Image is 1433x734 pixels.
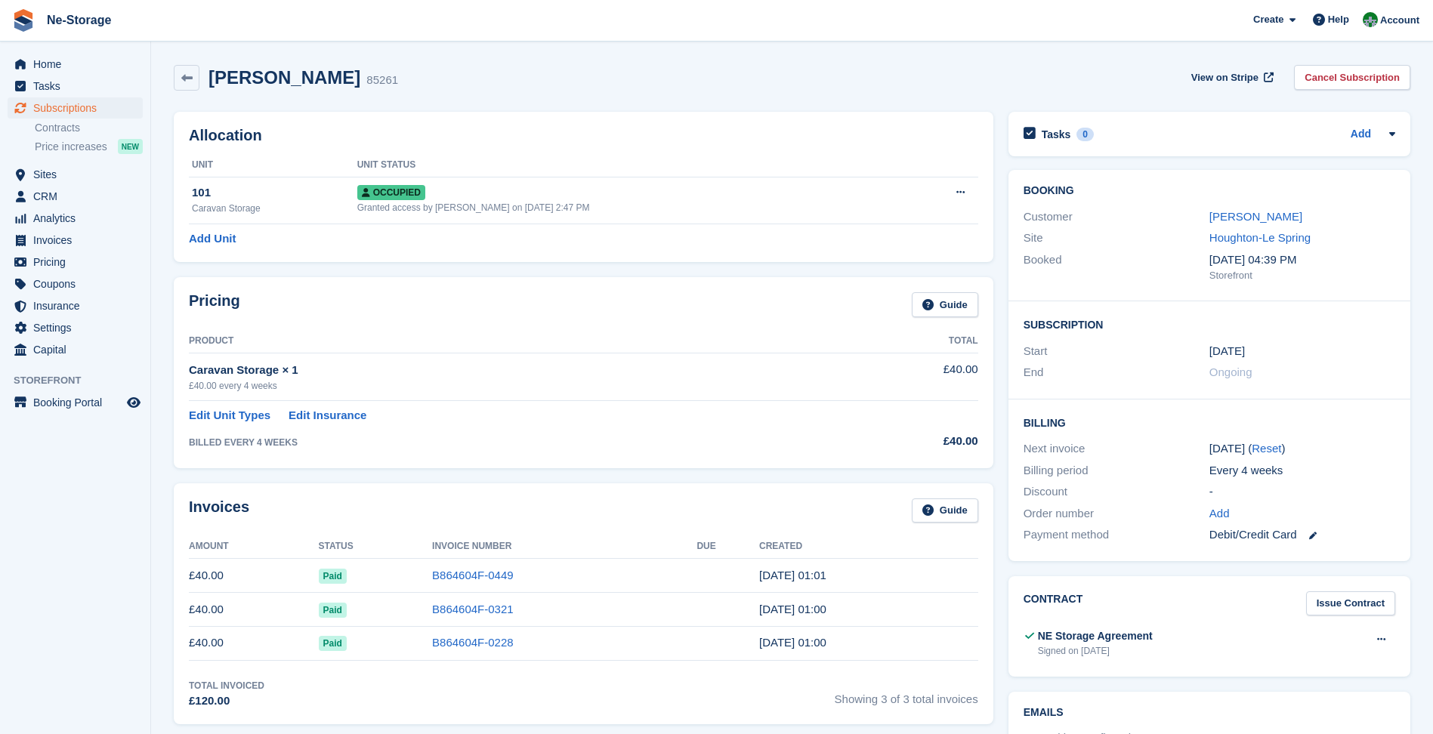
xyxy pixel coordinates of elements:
[1252,442,1281,455] a: Reset
[8,230,143,251] a: menu
[1042,128,1071,141] h2: Tasks
[357,185,425,200] span: Occupied
[33,208,124,229] span: Analytics
[366,72,398,89] div: 85261
[1024,483,1209,501] div: Discount
[759,603,826,615] time: 2025-06-28 00:00:22 UTC
[118,139,143,154] div: NEW
[849,329,977,353] th: Total
[357,153,904,177] th: Unit Status
[35,140,107,154] span: Price increases
[33,273,124,295] span: Coupons
[189,692,264,710] div: £120.00
[1209,462,1395,480] div: Every 4 weeks
[12,9,35,32] img: stora-icon-8386f47178a22dfd0bd8f6a31ec36ba5ce8667c1dd55bd0f319d3a0aa187defe.svg
[125,393,143,412] a: Preview store
[8,186,143,207] a: menu
[1024,526,1209,544] div: Payment method
[8,76,143,97] a: menu
[8,295,143,316] a: menu
[357,201,904,214] div: Granted access by [PERSON_NAME] on [DATE] 2:47 PM
[1328,12,1349,27] span: Help
[189,436,849,449] div: BILLED EVERY 4 WEEKS
[208,67,360,88] h2: [PERSON_NAME]
[1024,185,1395,197] h2: Booking
[192,184,357,202] div: 101
[35,121,143,135] a: Contracts
[319,535,433,559] th: Status
[33,392,124,413] span: Booking Portal
[8,392,143,413] a: menu
[8,273,143,295] a: menu
[1209,505,1230,523] a: Add
[189,379,849,393] div: £40.00 every 4 weeks
[696,535,759,559] th: Due
[33,339,124,360] span: Capital
[8,339,143,360] a: menu
[33,164,124,185] span: Sites
[1024,707,1395,719] h2: Emails
[1024,591,1083,616] h2: Contract
[189,329,849,353] th: Product
[189,626,319,660] td: £40.00
[8,208,143,229] a: menu
[1038,644,1153,658] div: Signed on [DATE]
[432,569,514,581] a: B864604F-0449
[33,317,124,338] span: Settings
[189,593,319,627] td: £40.00
[1209,365,1252,378] span: Ongoing
[1024,343,1209,360] div: Start
[8,317,143,338] a: menu
[189,407,270,424] a: Edit Unit Types
[1024,462,1209,480] div: Billing period
[319,603,347,618] span: Paid
[1209,251,1395,269] div: [DATE] 04:39 PM
[189,292,240,317] h2: Pricing
[189,127,978,144] h2: Allocation
[1191,70,1259,85] span: View on Stripe
[189,362,849,379] div: Caravan Storage × 1
[432,636,514,649] a: B864604F-0228
[1380,13,1419,28] span: Account
[33,230,124,251] span: Invoices
[849,433,977,450] div: £40.00
[1253,12,1283,27] span: Create
[849,353,977,400] td: £40.00
[192,202,357,215] div: Caravan Storage
[33,76,124,97] span: Tasks
[1024,505,1209,523] div: Order number
[835,679,978,710] span: Showing 3 of 3 total invoices
[33,295,124,316] span: Insurance
[1024,316,1395,332] h2: Subscription
[432,535,696,559] th: Invoice Number
[1024,415,1395,430] h2: Billing
[759,569,826,581] time: 2025-07-26 00:01:33 UTC
[189,153,357,177] th: Unit
[319,569,347,584] span: Paid
[432,603,514,615] a: B864604F-0321
[1209,526,1395,544] div: Debit/Credit Card
[189,498,249,523] h2: Invoices
[1076,128,1094,141] div: 0
[1185,65,1277,90] a: View on Stripe
[1038,628,1153,644] div: NE Storage Agreement
[912,498,978,523] a: Guide
[8,97,143,119] a: menu
[33,186,124,207] span: CRM
[14,373,150,388] span: Storefront
[1024,230,1209,247] div: Site
[41,8,117,32] a: Ne-Storage
[1209,440,1395,458] div: [DATE] ( )
[1024,364,1209,381] div: End
[189,559,319,593] td: £40.00
[33,97,124,119] span: Subscriptions
[35,138,143,155] a: Price increases NEW
[33,251,124,273] span: Pricing
[33,54,124,75] span: Home
[1209,343,1245,360] time: 2025-05-31 00:00:00 UTC
[1209,231,1311,244] a: Houghton-Le Spring
[319,636,347,651] span: Paid
[289,407,366,424] a: Edit Insurance
[1209,210,1302,223] a: [PERSON_NAME]
[912,292,978,317] a: Guide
